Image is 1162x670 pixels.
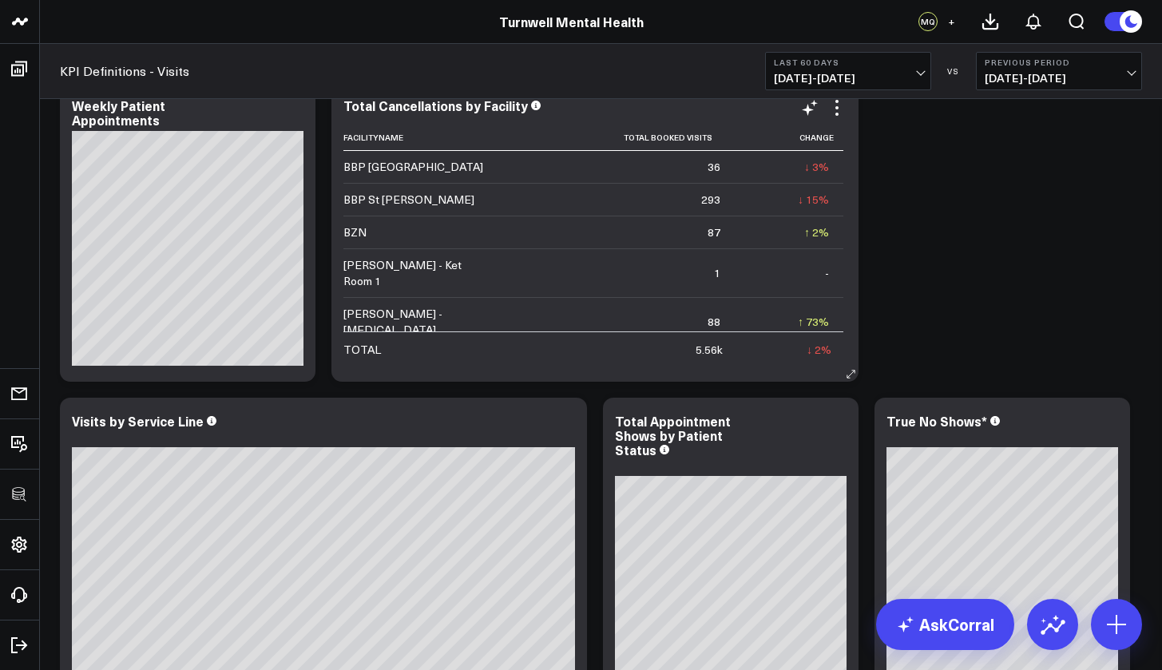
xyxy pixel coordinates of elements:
[696,342,723,358] div: 5.56k
[343,306,489,338] div: [PERSON_NAME] - [MEDICAL_DATA]
[948,16,955,27] span: +
[714,265,720,281] div: 1
[615,412,731,458] div: Total Appointment Shows by Patient Status
[939,66,968,76] div: VS
[60,62,189,80] a: KPI Definitions - Visits
[918,12,938,31] div: MQ
[343,224,367,240] div: BZN
[985,72,1133,85] span: [DATE] - [DATE]
[499,13,644,30] a: Turnwell Mental Health
[708,314,720,330] div: 88
[343,342,381,358] div: TOTAL
[343,97,528,114] div: Total Cancellations by Facility
[72,412,204,430] div: Visits by Service Line
[701,192,720,208] div: 293
[976,52,1142,90] button: Previous Period[DATE]-[DATE]
[735,125,843,151] th: Change
[343,159,483,175] div: BBP [GEOGRAPHIC_DATA]
[503,125,735,151] th: Total Booked Visits
[72,97,165,129] div: Weekly Patient Appointments
[774,72,922,85] span: [DATE] - [DATE]
[876,599,1014,650] a: AskCorral
[765,52,931,90] button: Last 60 Days[DATE]-[DATE]
[798,314,829,330] div: ↑ 73%
[343,192,474,208] div: BBP St [PERSON_NAME]
[804,159,829,175] div: ↓ 3%
[343,125,503,151] th: Facilityname
[708,224,720,240] div: 87
[804,224,829,240] div: ↑ 2%
[942,12,961,31] button: +
[985,57,1133,67] b: Previous Period
[708,159,720,175] div: 36
[798,192,829,208] div: ↓ 15%
[825,265,829,281] div: -
[807,342,831,358] div: ↓ 2%
[886,412,987,430] div: True No Shows*
[343,257,489,289] div: [PERSON_NAME] - Ket Room 1
[774,57,922,67] b: Last 60 Days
